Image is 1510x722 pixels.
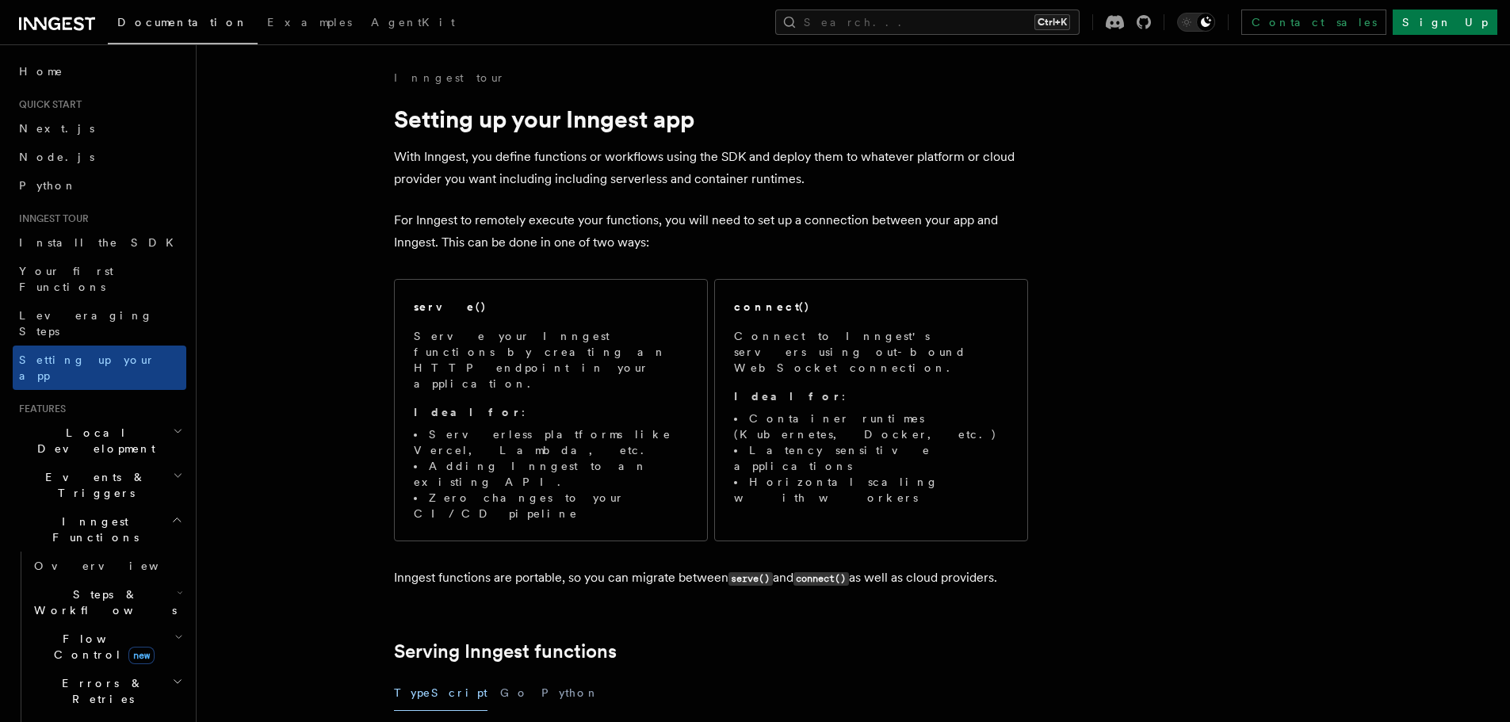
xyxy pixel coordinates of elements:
a: Install the SDK [13,228,186,257]
span: Setting up your app [19,353,155,382]
li: Adding Inngest to an existing API. [414,458,688,490]
span: Documentation [117,16,248,29]
p: Inngest functions are portable, so you can migrate between and as well as cloud providers. [394,567,1028,590]
a: Node.js [13,143,186,171]
button: Local Development [13,418,186,463]
h1: Setting up your Inngest app [394,105,1028,133]
span: Leveraging Steps [19,309,153,338]
span: Flow Control [28,631,174,663]
a: connect()Connect to Inngest's servers using out-bound WebSocket connection.Ideal for:Container ru... [714,279,1028,541]
kbd: Ctrl+K [1034,14,1070,30]
p: With Inngest, you define functions or workflows using the SDK and deploy them to whatever platfor... [394,146,1028,190]
span: Features [13,403,66,415]
button: Flow Controlnew [28,625,186,669]
span: Home [19,63,63,79]
button: Events & Triggers [13,463,186,507]
span: Events & Triggers [13,469,173,501]
a: Home [13,57,186,86]
li: Container runtimes (Kubernetes, Docker, etc.) [734,411,1008,442]
span: Quick start [13,98,82,111]
a: Sign Up [1393,10,1497,35]
li: Horizontal scaling with workers [734,474,1008,506]
a: Contact sales [1241,10,1386,35]
button: Python [541,675,599,711]
p: Connect to Inngest's servers using out-bound WebSocket connection. [734,328,1008,376]
span: Node.js [19,151,94,163]
button: TypeScript [394,675,487,711]
a: Python [13,171,186,200]
a: Leveraging Steps [13,301,186,346]
span: Overview [34,560,197,572]
code: connect() [793,572,849,586]
strong: Ideal for [414,406,522,418]
p: For Inngest to remotely execute your functions, you will need to set up a connection between your... [394,209,1028,254]
span: Python [19,179,77,192]
a: AgentKit [361,5,464,43]
span: Local Development [13,425,173,457]
code: serve() [728,572,773,586]
a: Inngest tour [394,70,505,86]
p: : [734,388,1008,404]
a: Examples [258,5,361,43]
li: Serverless platforms like Vercel, Lambda, etc. [414,426,688,458]
a: Your first Functions [13,257,186,301]
a: Next.js [13,114,186,143]
h2: serve() [414,299,487,315]
button: Search...Ctrl+K [775,10,1080,35]
a: Setting up your app [13,346,186,390]
span: AgentKit [371,16,455,29]
span: Errors & Retries [28,675,172,707]
a: Overview [28,552,186,580]
button: Toggle dark mode [1177,13,1215,32]
p: Serve your Inngest functions by creating an HTTP endpoint in your application. [414,328,688,392]
button: Steps & Workflows [28,580,186,625]
button: Errors & Retries [28,669,186,713]
span: new [128,647,155,664]
p: : [414,404,688,420]
li: Latency sensitive applications [734,442,1008,474]
a: serve()Serve your Inngest functions by creating an HTTP endpoint in your application.Ideal for:Se... [394,279,708,541]
button: Inngest Functions [13,507,186,552]
button: Go [500,675,529,711]
span: Inngest tour [13,212,89,225]
a: Serving Inngest functions [394,640,617,663]
span: Your first Functions [19,265,113,293]
span: Install the SDK [19,236,183,249]
span: Steps & Workflows [28,586,177,618]
span: Next.js [19,122,94,135]
h2: connect() [734,299,810,315]
span: Inngest Functions [13,514,171,545]
a: Documentation [108,5,258,44]
span: Examples [267,16,352,29]
strong: Ideal for [734,390,842,403]
li: Zero changes to your CI/CD pipeline [414,490,688,521]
